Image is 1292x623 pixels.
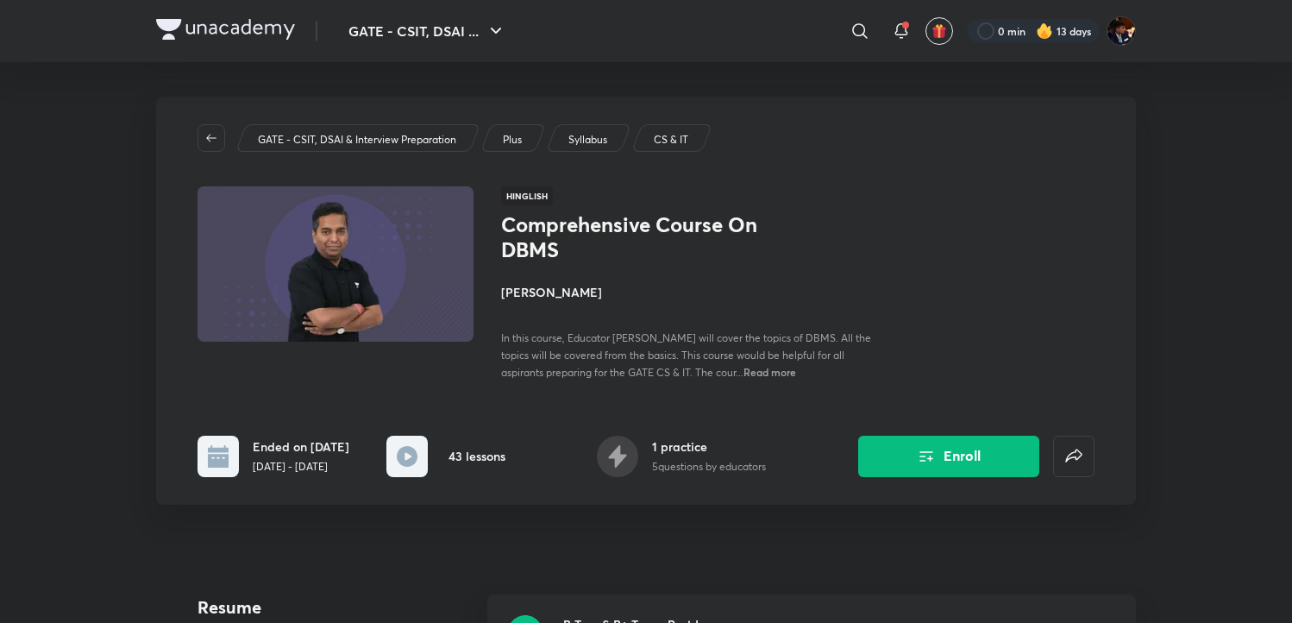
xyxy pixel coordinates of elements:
[501,186,553,205] span: Hinglish
[1107,16,1136,46] img: Asmeet Gupta
[156,19,295,40] img: Company Logo
[1053,436,1094,477] button: false
[652,437,766,456] h6: 1 practice
[568,132,607,148] p: Syllabus
[258,132,456,148] p: GATE - CSIT, DSAI & Interview Preparation
[500,132,525,148] a: Plus
[501,331,871,379] span: In this course, Educator [PERSON_NAME] will cover the topics of DBMS. All the topics will be cove...
[253,437,349,456] h6: Ended on [DATE]
[858,436,1039,477] button: Enroll
[501,283,887,301] h4: [PERSON_NAME]
[931,23,947,39] img: avatar
[338,14,517,48] button: GATE - CSIT, DSAI ...
[651,132,692,148] a: CS & IT
[501,212,783,262] h1: Comprehensive Course On DBMS
[566,132,611,148] a: Syllabus
[156,19,295,44] a: Company Logo
[198,595,474,620] h4: Resume
[743,365,796,379] span: Read more
[654,132,688,148] p: CS & IT
[255,132,460,148] a: GATE - CSIT, DSAI & Interview Preparation
[1036,22,1053,40] img: streak
[503,132,522,148] p: Plus
[925,17,953,45] button: avatar
[195,185,476,343] img: Thumbnail
[448,447,505,465] h6: 43 lessons
[253,459,349,475] p: [DATE] - [DATE]
[652,459,766,475] p: 5 questions by educators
